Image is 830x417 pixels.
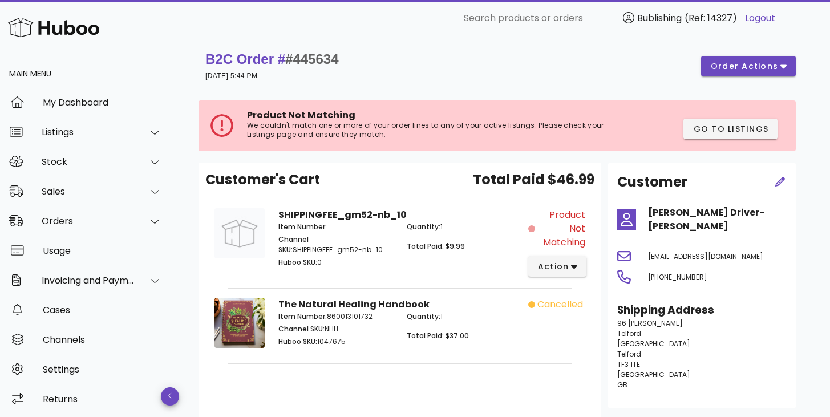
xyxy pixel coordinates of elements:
[617,349,641,359] span: Telford
[43,394,162,404] div: Returns
[407,331,469,341] span: Total Paid: $37.00
[745,11,775,25] a: Logout
[648,206,787,233] h4: [PERSON_NAME] Driver-[PERSON_NAME]
[617,339,690,349] span: [GEOGRAPHIC_DATA]
[710,60,779,72] span: order actions
[407,241,465,251] span: Total Paid: $9.99
[278,337,393,347] p: 1047675
[278,324,325,334] span: Channel SKU:
[205,51,339,67] strong: B2C Order #
[648,252,763,261] span: [EMAIL_ADDRESS][DOMAIN_NAME]
[617,318,683,328] span: 96 [PERSON_NAME]
[473,169,594,190] span: Total Paid $46.99
[278,208,407,221] strong: SHIPPINGFEE_gm52-nb_10
[617,329,641,338] span: Telford
[637,11,682,25] span: Bublishing
[617,380,627,390] span: GB
[43,245,162,256] div: Usage
[278,337,317,346] span: Huboo SKU:
[42,275,135,286] div: Invoicing and Payments
[42,156,135,167] div: Stock
[617,172,687,192] h2: Customer
[43,305,162,315] div: Cases
[407,222,521,232] p: 1
[407,311,521,322] p: 1
[407,311,440,321] span: Quantity:
[701,56,796,76] button: order actions
[693,123,768,135] span: Go to Listings
[278,234,393,255] p: SHIPPINGFEE_gm52-nb_10
[205,169,320,190] span: Customer's Cart
[278,324,393,334] p: NHH
[214,208,265,258] img: Product Image
[278,222,327,232] span: Item Number:
[43,97,162,108] div: My Dashboard
[247,121,627,139] p: We couldn't match one or more of your order lines to any of your active listings. Please check yo...
[42,127,135,137] div: Listings
[617,302,787,318] h3: Shipping Address
[685,11,737,25] span: (Ref: 14327)
[43,334,162,345] div: Channels
[285,51,338,67] span: #445634
[278,234,309,254] span: Channel SKU:
[617,359,640,369] span: TF3 1TE
[537,208,585,249] span: Product Not Matching
[537,261,569,273] span: action
[617,370,690,379] span: [GEOGRAPHIC_DATA]
[528,256,587,277] button: action
[683,119,778,139] button: Go to Listings
[537,298,583,311] span: cancelled
[8,15,99,40] img: Huboo Logo
[278,311,327,321] span: Item Number:
[278,257,317,267] span: Huboo SKU:
[42,216,135,226] div: Orders
[42,186,135,197] div: Sales
[278,257,393,268] p: 0
[247,108,355,122] span: Product Not Matching
[648,272,707,282] span: [PHONE_NUMBER]
[278,311,393,322] p: 860013101732
[214,298,265,348] img: Product Image
[278,298,430,311] strong: The Natural Healing Handbook
[43,364,162,375] div: Settings
[205,72,257,80] small: [DATE] 5:44 PM
[407,222,440,232] span: Quantity:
